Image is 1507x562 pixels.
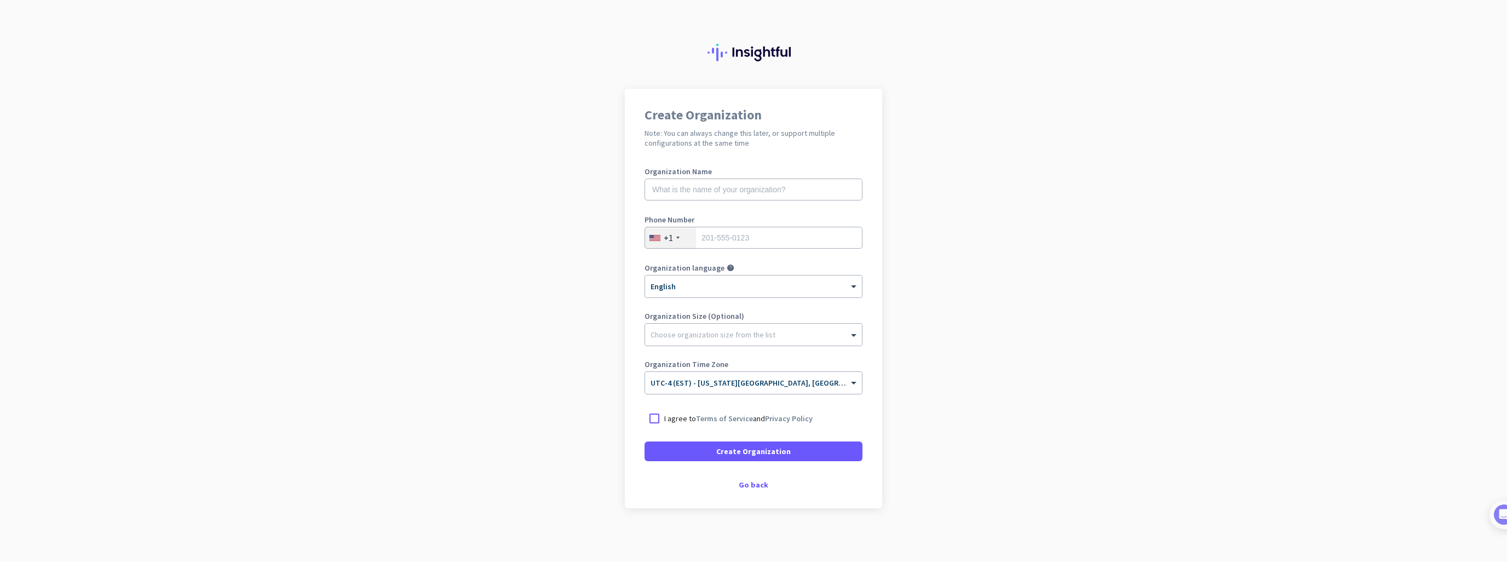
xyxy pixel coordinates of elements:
button: Create Organization [645,441,862,461]
label: Phone Number [645,216,862,223]
input: 201-555-0123 [645,227,862,249]
h2: Note: You can always change this later, or support multiple configurations at the same time [645,128,862,148]
p: I agree to and [664,413,813,424]
label: Organization Name [645,168,862,175]
input: What is the name of your organization? [645,179,862,200]
label: Organization language [645,264,724,272]
h1: Create Organization [645,108,862,122]
a: Terms of Service [696,414,753,423]
div: Go back [645,481,862,489]
span: Create Organization [716,446,791,457]
label: Organization Size (Optional) [645,312,862,320]
img: Insightful [708,44,799,61]
div: +1 [664,232,673,243]
a: Privacy Policy [765,414,813,423]
label: Organization Time Zone [645,360,862,368]
i: help [727,264,734,272]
